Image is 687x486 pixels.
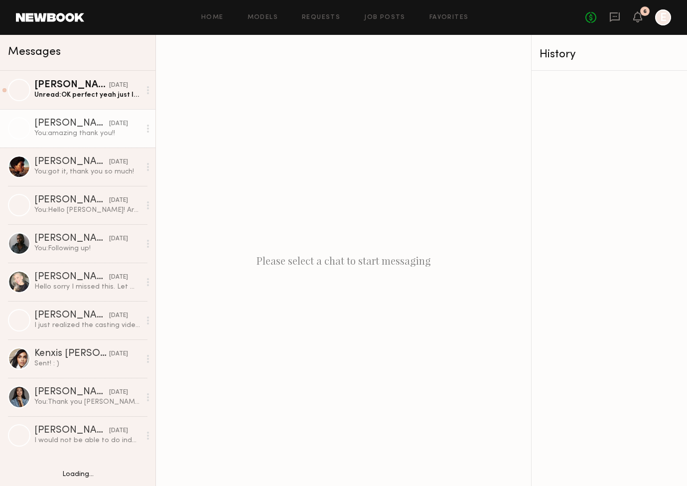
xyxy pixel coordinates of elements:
[364,14,406,21] a: Job Posts
[109,119,128,129] div: [DATE]
[34,349,109,359] div: Kenxis [PERSON_NAME]
[109,158,128,167] div: [DATE]
[34,272,109,282] div: [PERSON_NAME]
[34,311,109,321] div: [PERSON_NAME]
[109,388,128,397] div: [DATE]
[34,234,109,244] div: [PERSON_NAME]
[540,49,679,60] div: History
[201,14,224,21] a: Home
[109,196,128,205] div: [DATE]
[109,273,128,282] div: [DATE]
[34,157,109,167] div: [PERSON_NAME]
[34,129,140,138] div: You: amazing thank you!!
[34,387,109,397] div: [PERSON_NAME]
[109,81,128,90] div: [DATE]
[34,359,140,368] div: Sent! : )
[34,426,109,436] div: [PERSON_NAME]
[34,397,140,407] div: You: Thank you [PERSON_NAME]!
[302,14,340,21] a: Requests
[34,167,140,176] div: You: got it, thank you so much!
[643,9,647,14] div: 6
[156,35,531,486] div: Please select a chat to start messaging
[8,46,61,58] span: Messages
[34,90,140,100] div: Unread: OK perfect yeah just let me know!
[109,234,128,244] div: [DATE]
[109,311,128,321] div: [DATE]
[34,321,140,330] div: I just realized the casting video never sent, there was an uploading issue. I had no idea.
[34,195,109,205] div: [PERSON_NAME]
[34,119,109,129] div: [PERSON_NAME]
[109,349,128,359] div: [DATE]
[429,14,469,21] a: Favorites
[248,14,278,21] a: Models
[109,426,128,436] div: [DATE]
[34,282,140,292] div: Hello sorry I missed this. Let me know if there are shoots in the future!
[34,205,140,215] div: You: Hello [PERSON_NAME]! Are you free [DATE] or 3? If so, can you send me a casting video showin...
[34,80,109,90] div: [PERSON_NAME]
[34,244,140,253] div: You: Following up!
[34,436,140,445] div: I would not be able to do indefinite eCom usage but would love to help out with the content! How ...
[655,9,671,25] a: E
